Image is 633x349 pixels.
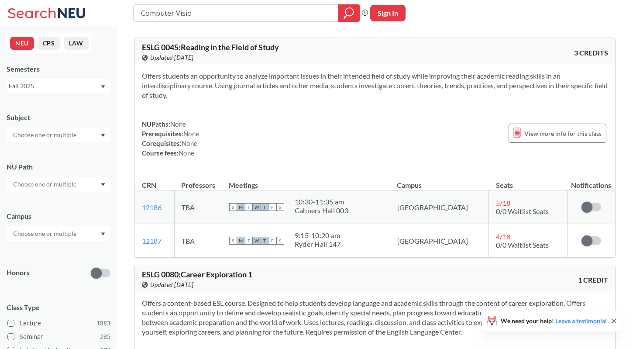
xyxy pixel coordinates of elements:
[174,172,222,190] th: Professors
[142,119,199,158] div: NUPaths: Prerequisites: Corequisites: Course fees:
[101,183,105,187] svg: Dropdown arrow
[253,237,261,245] span: W
[174,224,222,258] td: TBA
[9,130,82,140] input: Choose one or multiple
[96,318,110,328] span: 1883
[390,172,489,190] th: Campus
[276,237,284,245] span: S
[555,317,607,325] a: Leave a testimonial
[574,48,608,58] span: 3 CREDITS
[390,224,489,258] td: [GEOGRAPHIC_DATA]
[338,4,360,22] div: magnifying glass
[170,120,186,128] span: None
[489,172,567,190] th: Seats
[7,226,110,241] div: Dropdown arrow
[295,240,341,249] div: Ryder Hall 147
[390,190,489,224] td: [GEOGRAPHIC_DATA]
[245,237,253,245] span: T
[7,268,30,278] p: Honors
[261,237,268,245] span: T
[7,162,110,172] div: NU Path
[9,81,100,91] div: Fall 2025
[295,206,348,215] div: Cahners Hall 003
[174,190,222,224] td: TBA
[245,203,253,211] span: T
[140,6,332,21] input: Class, professor, course number, "phrase"
[7,64,110,74] div: Semesters
[7,331,110,342] label: Seminar
[142,203,162,211] a: 12186
[179,149,194,157] span: None
[496,199,510,207] span: 5 / 18
[183,130,199,138] span: None
[100,332,110,342] span: 285
[7,128,110,142] div: Dropdown arrow
[268,237,276,245] span: F
[253,203,261,211] span: W
[237,203,245,211] span: M
[7,211,110,221] div: Campus
[101,85,105,89] svg: Dropdown arrow
[501,318,607,324] span: We need your help!
[142,298,608,337] section: Offers a content-based ESL course. Designed to help students develop language and academic skills...
[496,232,510,241] span: 4 / 18
[142,42,279,52] span: ESLG 0045 : Reading in the Field of Study
[496,207,549,215] span: 0/0 Waitlist Seats
[142,237,162,245] a: 12187
[567,172,615,190] th: Notifications
[142,180,156,190] div: CRN
[7,318,110,329] label: Lecture
[261,203,268,211] span: T
[101,134,105,137] svg: Dropdown arrow
[38,37,60,50] button: CPS
[229,203,237,211] span: S
[222,172,390,190] th: Meetings
[268,203,276,211] span: F
[344,7,354,19] svg: magnifying glass
[10,37,34,50] button: NEU
[578,275,608,285] span: 1 CREDIT
[150,280,193,290] span: Updated [DATE]
[101,232,105,236] svg: Dropdown arrow
[295,231,341,240] div: 9:15 - 10:20 am
[7,113,110,122] div: Subject
[276,203,284,211] span: S
[9,179,82,190] input: Choose one or multiple
[182,139,197,147] span: None
[237,237,245,245] span: M
[370,5,406,21] button: Sign In
[295,197,348,206] div: 10:30 - 11:35 am
[7,303,110,312] span: Class Type
[64,37,89,50] button: LAW
[496,241,549,249] span: 0/0 Waitlist Seats
[7,79,110,93] div: Fall 2025Dropdown arrow
[142,71,608,100] section: Offers students an opportunity to analyze important issues in their intended field of study while...
[7,177,110,192] div: Dropdown arrow
[142,270,252,279] span: ESLG 0080 : Career Exploration 1
[150,53,193,62] span: Updated [DATE]
[9,228,82,239] input: Choose one or multiple
[524,128,602,139] span: View more info for this class
[229,237,237,245] span: S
